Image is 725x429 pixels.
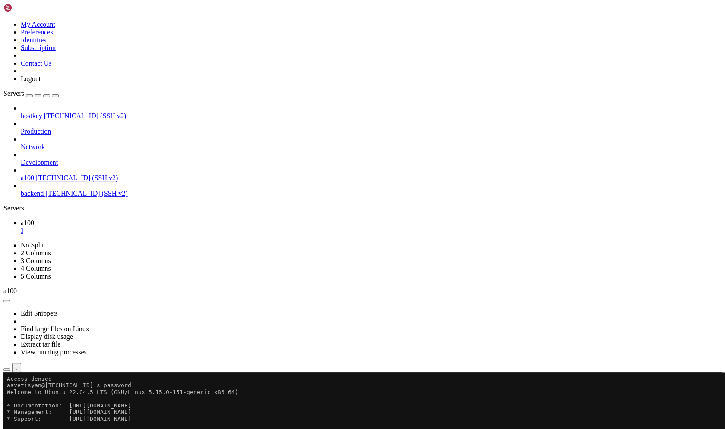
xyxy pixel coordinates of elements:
[3,236,611,243] x-row: +(base) $
[3,57,611,63] x-row: System information as of [DATE]
[21,325,89,332] a: Find large files on Linux
[3,203,611,210] x-row: Learn more about enabling ESM Apps service at [URL][DOMAIN_NAME]
[21,59,52,67] a: Contact Us
[21,219,722,235] a: a100
[3,97,611,103] x-row: Temperature: 50.0 C
[3,223,611,229] x-row: *** System restart required ***
[21,112,42,119] span: hostkey
[21,272,51,280] a: 5 Columns
[21,190,44,197] span: backend
[3,137,611,143] x-row: just raised the bar for easy, resilient and secure K8s cluster deployment.
[21,120,722,135] li: Production
[16,364,18,371] div: 
[3,30,611,37] x-row: * Documentation: [URL][DOMAIN_NAME]
[3,10,611,16] x-row: aavetisyan@[TECHNICAL_ID]'s password:
[21,310,58,317] a: Edit Snippets
[21,143,45,150] span: Network
[21,341,60,348] a: Extract tar file
[3,103,611,110] x-row: Processes: 485
[3,77,611,83] x-row: Usage of /: 59.4% of 1.79TB
[3,130,611,136] x-row: * Strictly confined Kubernetes makes edge and IoT secure. Learn how MicroK8s
[3,90,611,97] x-row: Swap usage: 0%
[45,190,127,197] span: [TECHNICAL_ID] (SSH v2)
[21,249,51,257] a: 2 Columns
[3,287,17,294] span: a100
[21,151,722,166] li: Development
[73,236,76,243] span: ]
[44,112,126,119] span: [TECHNICAL_ID] (SSH v2)
[21,174,722,182] a: a100 [TECHNICAL_ID] (SSH v2)
[3,204,722,212] div: Servers
[21,128,722,135] a: Production
[21,104,722,120] li: hostkey [TECHNICAL_ID] (SSH v2)
[3,150,611,157] x-row: [URL][DOMAIN_NAME]
[3,176,611,183] x-row: 86 updates can be applied immediately.
[3,3,611,10] x-row: Access denied
[21,166,722,182] li: a100 [TECHNICAL_ID] (SSH v2)
[21,159,58,166] span: Development
[3,83,611,90] x-row: Memory usage: 9%
[69,236,73,243] span: ~
[3,44,611,50] x-row: * Support: [URL][DOMAIN_NAME]
[3,110,611,116] x-row: Users logged in: 1
[21,333,73,340] a: Display disk usage
[3,183,611,190] x-row: To see these additional updates run: apt list --upgradable
[21,227,722,235] a: 
[21,182,722,197] li: backend [TECHNICAL_ID] (SSH v2)
[21,75,41,82] a: Logout
[21,44,56,51] a: Subscription
[3,70,611,76] x-row: System load: 0.13
[21,135,722,151] li: Network
[3,163,611,170] x-row: Expanded Security Maintenance for Applications is not enabled.
[21,112,722,120] a: hostkey [TECHNICAL_ID] (SSH v2)
[21,28,53,36] a: Preferences
[12,363,21,372] button: 
[3,230,611,236] x-row: Last login: [DATE] from [TECHNICAL_ID]
[31,236,69,243] span: aavetisyan:
[21,21,55,28] a: My Account
[21,265,51,272] a: 4 Columns
[3,116,611,123] x-row: IPv4 address for enxf8e43b5b4105: [TECHNICAL_ID]
[21,257,51,264] a: 3 Columns
[21,174,34,182] span: a100
[21,159,722,166] a: Development
[3,17,611,23] x-row: Welcome to Ubuntu 22.04.5 LTS (GNU/Linux 5.15.0-151-generic x86_64)
[3,90,24,97] span: Servers
[3,37,611,43] x-row: * Management: [URL][DOMAIN_NAME]
[21,143,722,151] a: Network
[3,90,59,97] a: Servers
[21,348,87,356] a: View running processes
[3,197,611,203] x-row: 30 additional security updates can be applied with ESM Apps.
[36,174,118,182] span: [TECHNICAL_ID] (SSH v2)
[21,219,34,226] span: a100
[21,241,44,249] a: No Split
[85,237,88,243] div: (24, 35)
[21,36,47,44] a: Identities
[21,128,51,135] span: Production
[21,190,722,197] a: backend [TECHNICAL_ID] (SSH v2)
[3,3,53,12] img: Shellngn
[28,236,31,243] span: [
